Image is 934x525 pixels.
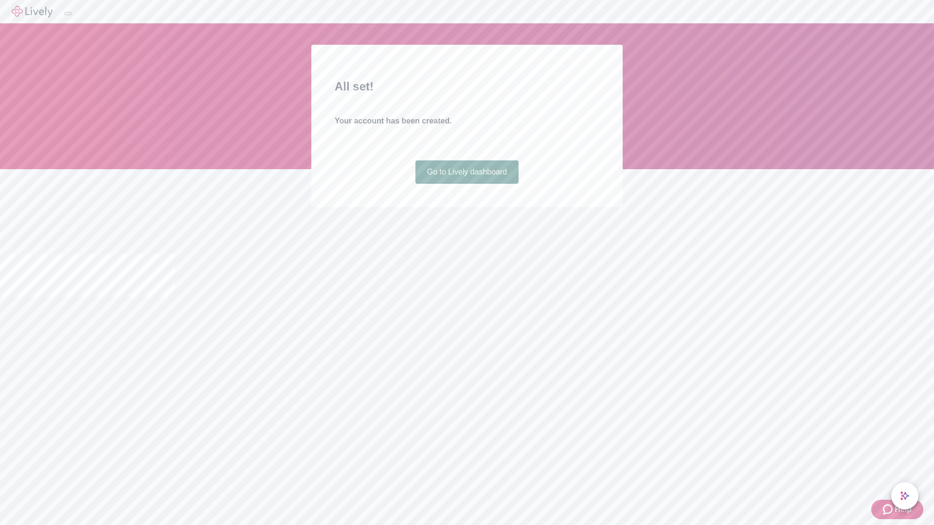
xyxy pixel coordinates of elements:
[883,504,895,515] svg: Zendesk support icon
[900,491,910,501] svg: Lively AI Assistant
[64,12,72,15] button: Log out
[335,115,599,127] h4: Your account has been created.
[335,78,599,95] h2: All set!
[891,482,918,509] button: chat
[415,160,519,184] a: Go to Lively dashboard
[12,6,53,17] img: Lively
[895,504,912,515] span: Help
[871,500,923,519] button: Zendesk support iconHelp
